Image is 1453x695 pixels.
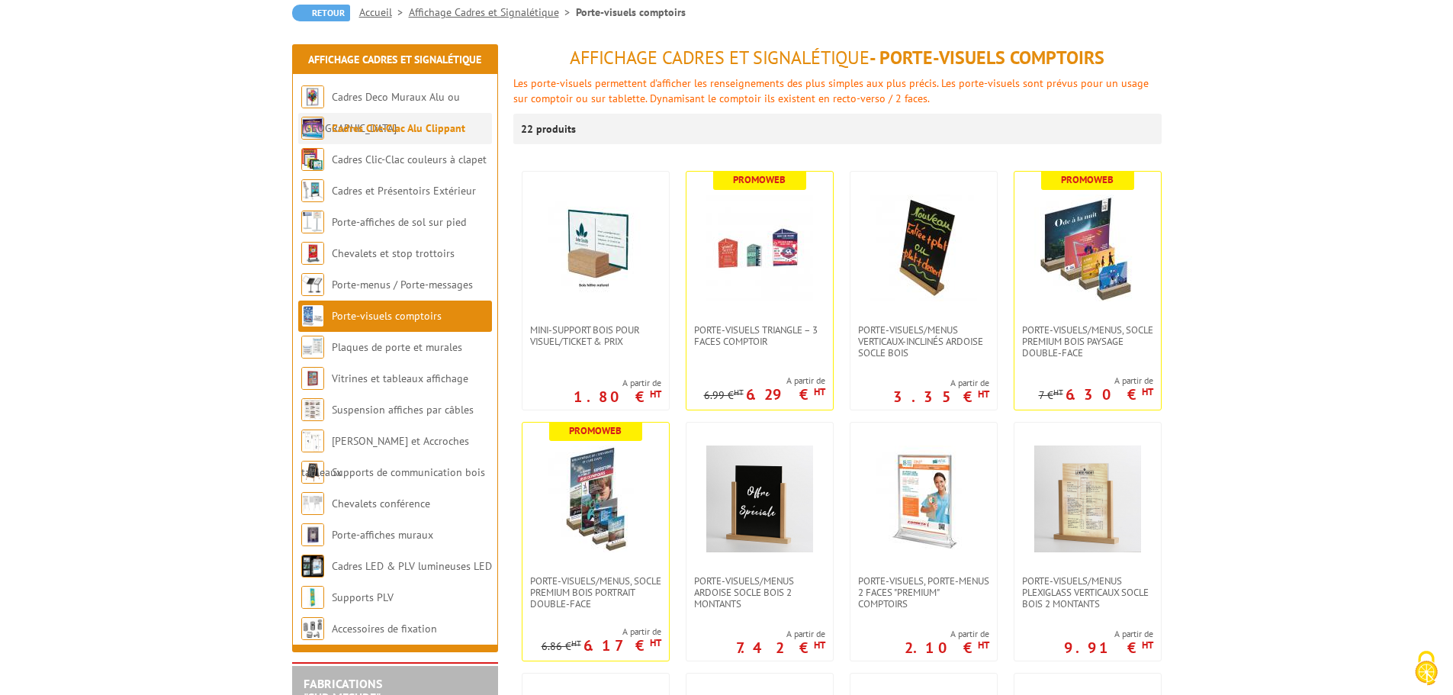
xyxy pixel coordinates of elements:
[858,324,989,359] span: Porte-Visuels/Menus verticaux-inclinés ardoise socle bois
[332,403,474,417] a: Suspension affiches par câbles
[301,492,324,515] img: Chevalets conférence
[1022,324,1153,359] span: PORTE-VISUELS/MENUS, SOCLE PREMIUM BOIS PAYSAGE DOUBLE-FACE
[706,195,813,301] img: Porte-visuels triangle – 3 faces comptoir
[694,324,825,347] span: Porte-visuels triangle – 3 faces comptoir
[301,273,324,296] img: Porte-menus / Porte-messages
[301,211,324,233] img: Porte-affiches de sol sur pied
[332,497,430,510] a: Chevalets conférence
[1039,390,1063,401] p: 7 €
[1014,324,1161,359] a: PORTE-VISUELS/MENUS, SOCLE PREMIUM BOIS PAYSAGE DOUBLE-FACE
[1034,195,1141,301] img: PORTE-VISUELS/MENUS, SOCLE PREMIUM BOIS PAYSAGE DOUBLE-FACE
[858,575,989,610] span: Porte-visuels, Porte-menus 2 faces "Premium" comptoirs
[1066,390,1153,399] p: 6.30 €
[978,388,989,401] sup: HT
[814,639,825,652] sup: HT
[513,48,1162,68] h1: - Porte-visuels comptoirs
[893,392,989,401] p: 3.35 €
[332,215,466,229] a: Porte-affiches de sol sur pied
[583,641,661,650] p: 6.17 €
[332,246,455,260] a: Chevalets et stop trottoirs
[301,90,460,135] a: Cadres Deco Muraux Alu ou [GEOGRAPHIC_DATA]
[736,628,825,640] span: A partir de
[893,377,989,389] span: A partir de
[1142,639,1153,652] sup: HT
[576,5,686,20] li: Porte-visuels comptoirs
[301,617,324,640] img: Accessoires de fixation
[409,5,576,19] a: Affichage Cadres et Signalétique
[301,523,324,546] img: Porte-affiches muraux
[542,195,649,301] img: Mini-support bois pour visuel/ticket & prix
[301,434,469,479] a: [PERSON_NAME] et Accroches tableaux
[1022,575,1153,610] span: Porte-Visuels/Menus Plexiglass Verticaux Socle Bois 2 Montants
[301,148,324,171] img: Cadres Clic-Clac couleurs à clapet
[332,590,394,604] a: Supports PLV
[332,153,487,166] a: Cadres Clic-Clac couleurs à clapet
[522,575,669,610] a: PORTE-VISUELS/MENUS, SOCLE PREMIUM BOIS PORTRAIT DOUBLE-FACE
[1064,643,1153,652] p: 9.91 €
[574,377,661,389] span: A partir de
[308,53,481,66] a: Affichage Cadres et Signalétique
[530,575,661,610] span: PORTE-VISUELS/MENUS, SOCLE PREMIUM BOIS PORTRAIT DOUBLE-FACE
[301,85,324,108] img: Cadres Deco Muraux Alu ou Bois
[1053,387,1063,397] sup: HT
[521,114,578,144] p: 22 produits
[359,5,409,19] a: Accueil
[650,636,661,649] sup: HT
[301,304,324,327] img: Porte-visuels comptoirs
[332,340,462,354] a: Plaques de porte et murales
[569,424,622,437] b: Promoweb
[571,638,581,648] sup: HT
[850,575,997,610] a: Porte-visuels, Porte-menus 2 faces "Premium" comptoirs
[332,309,442,323] a: Porte-visuels comptoirs
[1407,649,1445,687] img: Cookies (fenêtre modale)
[542,446,649,552] img: PORTE-VISUELS/MENUS, SOCLE PREMIUM BOIS PORTRAIT DOUBLE-FACE
[301,555,324,578] img: Cadres LED & PLV lumineuses LED
[301,242,324,265] img: Chevalets et stop trottoirs
[686,324,833,347] a: Porte-visuels triangle – 3 faces comptoir
[650,388,661,401] sup: HT
[513,76,1149,105] span: Les porte-visuels permettent d'afficher les renseignements des plus simples aux plus précis. Les ...
[301,430,324,452] img: Cimaises et Accroches tableaux
[332,121,465,135] a: Cadres Clic-Clac Alu Clippant
[1034,446,1141,552] img: Porte-Visuels/Menus Plexiglass Verticaux Socle Bois 2 Montants
[301,179,324,202] img: Cadres et Présentoirs Extérieur
[870,446,977,552] img: Porte-visuels, Porte-menus 2 faces
[733,173,786,186] b: Promoweb
[1400,643,1453,695] button: Cookies (fenêtre modale)
[706,446,813,552] img: Porte-Visuels/Menus ARDOISE Socle Bois 2 Montants
[1064,628,1153,640] span: A partir de
[542,641,581,652] p: 6.86 €
[570,46,870,69] span: Affichage Cadres et Signalétique
[704,375,825,387] span: A partir de
[1039,375,1153,387] span: A partir de
[734,387,744,397] sup: HT
[301,398,324,421] img: Suspension affiches par câbles
[574,392,661,401] p: 1.80 €
[530,324,661,347] span: Mini-support bois pour visuel/ticket & prix
[850,324,997,359] a: Porte-Visuels/Menus verticaux-inclinés ardoise socle bois
[1142,385,1153,398] sup: HT
[905,643,989,652] p: 2.10 €
[870,195,977,301] img: Porte-Visuels/Menus verticaux-inclinés ardoise socle bois
[301,586,324,609] img: Supports PLV
[332,184,476,198] a: Cadres et Présentoirs Extérieur
[522,324,669,347] a: Mini-support bois pour visuel/ticket & prix
[301,367,324,390] img: Vitrines et tableaux affichage
[301,336,324,359] img: Plaques de porte et murales
[746,390,825,399] p: 6.29 €
[542,626,661,638] span: A partir de
[978,639,989,652] sup: HT
[332,528,433,542] a: Porte-affiches muraux
[1061,173,1114,186] b: Promoweb
[686,575,833,610] a: Porte-Visuels/Menus ARDOISE Socle Bois 2 Montants
[694,575,825,610] span: Porte-Visuels/Menus ARDOISE Socle Bois 2 Montants
[905,628,989,640] span: A partir de
[292,5,350,21] a: Retour
[332,372,468,385] a: Vitrines et tableaux affichage
[332,622,437,635] a: Accessoires de fixation
[332,559,492,573] a: Cadres LED & PLV lumineuses LED
[736,643,825,652] p: 7.42 €
[332,278,473,291] a: Porte-menus / Porte-messages
[814,385,825,398] sup: HT
[704,390,744,401] p: 6.99 €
